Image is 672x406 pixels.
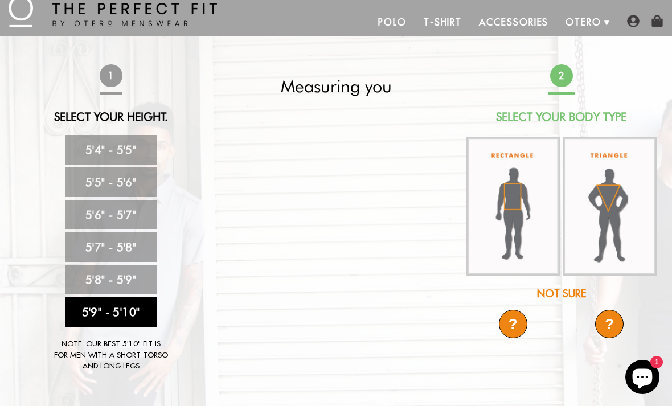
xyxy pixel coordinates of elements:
[622,360,663,397] inbox-online-store-chat: Shopify online store chat
[240,76,433,96] h2: Measuring you
[65,200,157,229] a: 5'6" - 5'7"
[65,232,157,262] a: 5'7" - 5'8"
[465,110,658,124] h2: Select Your Body Type
[99,64,122,88] span: 1
[14,110,207,124] h2: Select Your Height.
[54,338,168,372] div: Note: Our best 5'10" fit is for men with a short torso and long legs
[651,15,663,27] img: shopping-bag-icon.png
[557,9,610,36] a: Otero
[563,137,657,276] img: triangle-body_336x.jpg
[65,135,157,165] a: 5'4" - 5'5"
[415,9,470,36] a: T-Shirt
[550,64,573,88] span: 2
[465,286,658,301] div: Not Sure
[470,9,557,36] a: Accessories
[627,15,640,27] img: user-account-icon.png
[65,297,157,327] a: 5'9" - 5'10"
[65,265,157,294] a: 5'8" - 5'9"
[499,310,527,338] div: ?
[370,9,415,36] a: Polo
[466,137,560,276] img: rectangle-body_336x.jpg
[65,167,157,197] a: 5'5" - 5'6"
[595,310,624,338] div: ?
